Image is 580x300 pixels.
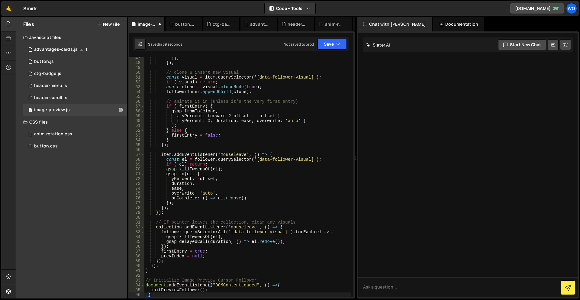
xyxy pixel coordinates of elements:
div: 58 [129,109,144,114]
div: 94 [129,283,144,288]
div: 54 [129,89,144,94]
div: 89 [129,259,144,263]
div: 64 [129,138,144,143]
div: anim-rotation.css [34,131,72,137]
span: 1 [85,47,87,52]
div: 49 [129,65,144,70]
div: Documentation [433,17,484,31]
div: 83 [129,230,144,234]
div: 80 [129,215,144,220]
div: 95 [129,288,144,292]
span: 1 [28,108,32,113]
button: New File [97,22,120,27]
div: anim-rotation.css [325,21,344,27]
button: Start new chat [498,39,546,50]
div: Javascript files [16,31,127,44]
div: 57 [129,104,144,109]
div: 47 [129,56,144,60]
div: Not saved to prod [284,42,314,47]
div: 65 [129,143,144,147]
div: 50 [129,70,144,75]
div: image-preview.js [34,107,70,113]
div: 71 [129,172,144,176]
div: advantages-cards.js [34,47,78,52]
div: 17282/47898.js [23,80,127,92]
div: advantages-cards.js [250,21,269,27]
div: ctg-badge.js [34,71,61,76]
div: 69 [129,162,144,167]
div: ctg-badge.js [213,21,232,27]
div: 91 [129,268,144,273]
div: 85 [129,239,144,244]
div: 68 [129,157,144,162]
h2: Slater AI [366,42,390,48]
div: 17282/47905.js [23,44,127,56]
div: 70 [129,167,144,172]
a: 🤙 [1,1,16,16]
div: 17282/47904.js [23,92,127,104]
a: [DOMAIN_NAME] [510,3,564,14]
div: button.css [175,21,195,27]
div: Chat with [PERSON_NAME] [357,17,432,31]
div: 78 [129,205,144,210]
div: 55 [129,94,144,99]
div: 60 [129,118,144,123]
div: 62 [129,128,144,133]
div: 56 [129,99,144,104]
div: button.js [34,59,54,64]
div: 17282/48031.js [23,104,127,116]
div: 87 [129,249,144,254]
div: CSS files [16,116,127,128]
div: 84 [129,234,144,239]
div: header-scroll.js [288,21,307,27]
div: 96 [129,292,144,297]
div: 76 [129,196,144,201]
div: 66 [129,147,144,152]
div: 51 [129,75,144,80]
button: Save [317,39,347,50]
div: 93 [129,278,144,283]
button: Code + Tools [265,3,315,14]
a: Wo [566,3,577,14]
div: Saved [148,42,182,47]
div: 63 [129,133,144,138]
h2: Files [23,21,34,27]
div: 79 [129,210,144,215]
div: 74 [129,186,144,191]
div: 77 [129,201,144,205]
div: 17282/47909.js [23,68,127,80]
div: header-scroll.js [34,95,67,101]
div: 52 [129,80,144,85]
div: 88 [129,254,144,259]
div: header-menu.js [34,83,67,89]
div: 17282/47941.css [23,140,127,152]
div: 17282/47902.css [23,128,127,140]
div: 86 [129,244,144,249]
div: 17282/48000.js [23,56,127,68]
div: 73 [129,181,144,186]
div: 67 [129,152,144,157]
div: 92 [129,273,144,278]
div: 72 [129,176,144,181]
div: image-preview.js [138,21,157,27]
div: Smirk [23,5,37,12]
div: in 59 seconds [159,42,182,47]
div: 75 [129,191,144,196]
div: 48 [129,60,144,65]
div: button.css [34,144,58,149]
div: 61 [129,123,144,128]
div: 59 [129,114,144,118]
div: 81 [129,220,144,225]
div: 53 [129,85,144,89]
div: 82 [129,225,144,230]
div: 90 [129,263,144,268]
